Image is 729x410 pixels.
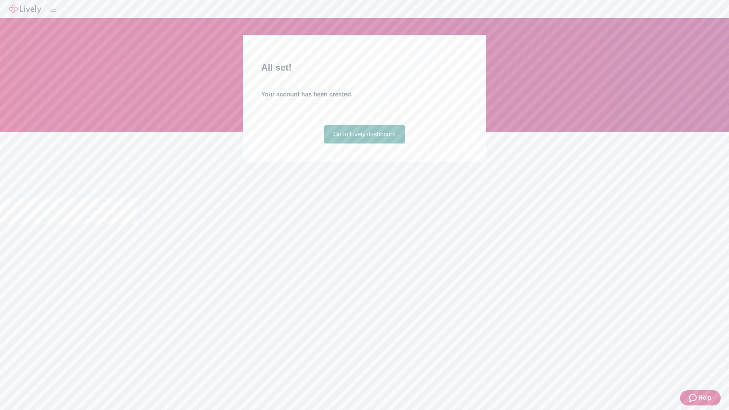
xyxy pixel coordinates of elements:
[689,393,698,402] svg: Zendesk support icon
[698,393,712,402] span: Help
[50,9,56,12] button: Log out
[261,90,468,99] h4: Your account has been created.
[680,390,721,405] button: Zendesk support iconHelp
[324,125,405,143] a: Go to Lively dashboard
[261,61,468,74] h2: All set!
[9,5,41,14] img: Lively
